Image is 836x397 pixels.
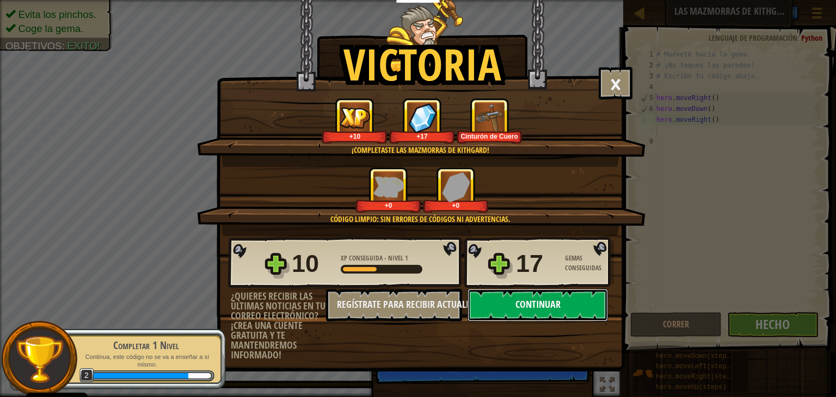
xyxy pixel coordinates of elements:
div: Código limpio: sin errores de códigos ni advertencias. [249,214,592,225]
span: 2 [79,368,94,383]
img: Gemas Conseguidas [442,172,470,202]
div: +17 [391,132,453,140]
p: Continua, este código no se va a enseñar a sí mismo. [77,353,214,369]
button: Continuar [468,289,608,321]
span: 1 [405,253,408,263]
div: 10 [292,246,334,281]
div: +0 [358,201,419,209]
div: - [341,253,408,263]
div: +10 [324,132,385,140]
div: Gemas Conseguidas [565,253,614,273]
span: XP Conseguida [341,253,384,263]
div: Cinturón de Cuero [459,132,520,140]
img: XP Conseguida [373,176,404,197]
button: × [599,67,632,100]
h1: Victoria [343,40,501,88]
div: Completar 1 Nivel [77,338,214,353]
div: 17 [516,246,558,281]
img: trophy.png [15,334,64,384]
img: Gemas Conseguidas [408,103,437,133]
span: Nivel [386,253,405,263]
div: ¡Completaste las Mazmorras de Kithgard! [249,145,592,156]
button: Regístrate para recibir actualizaciones. [326,289,462,321]
div: ¿Quieres recibir las últimas noticias en tu correo electrónico? ¡Crea una cuente gratuita y te ma... [231,291,326,360]
img: Nuevo artículo [475,103,505,133]
div: +0 [425,201,487,209]
img: XP Conseguida [340,107,370,128]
